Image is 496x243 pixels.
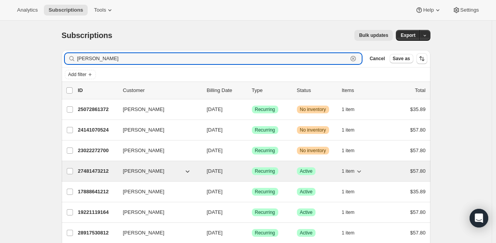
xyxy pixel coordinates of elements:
div: 24141070524[PERSON_NAME][DATE]SuccessRecurringWarningNo inventory1 item$57.80 [78,125,426,135]
span: Recurring [255,230,275,236]
span: [DATE] [207,230,223,236]
span: $35.89 [410,106,426,112]
span: Analytics [17,7,38,13]
button: [PERSON_NAME] [118,124,196,136]
span: Add filter [68,71,87,78]
span: Tools [94,7,106,13]
div: IDCustomerBilling DateTypeStatusItemsTotal [78,87,426,94]
span: [PERSON_NAME] [123,188,165,196]
span: $57.80 [410,127,426,133]
div: 28917530812[PERSON_NAME][DATE]SuccessRecurringSuccessActive1 item$57.80 [78,227,426,238]
p: 24141070524 [78,126,117,134]
button: 1 item [342,104,363,115]
div: 19221119164[PERSON_NAME][DATE]SuccessRecurringSuccessActive1 item$57.80 [78,207,426,218]
span: Cancel [369,56,385,62]
span: 1 item [342,209,355,215]
span: [DATE] [207,209,223,215]
p: 19221119164 [78,208,117,216]
span: Recurring [255,189,275,195]
span: Settings [460,7,479,13]
span: Save as [393,56,410,62]
button: Settings [448,5,484,16]
span: $57.80 [410,230,426,236]
span: Recurring [255,127,275,133]
span: $57.80 [410,168,426,174]
span: Active [300,189,313,195]
span: Active [300,168,313,174]
span: 1 item [342,230,355,236]
p: Total [415,87,425,94]
button: Help [411,5,446,16]
p: Status [297,87,336,94]
p: Billing Date [207,87,246,94]
button: Analytics [12,5,42,16]
button: 1 item [342,145,363,156]
div: 25072861372[PERSON_NAME][DATE]SuccessRecurringWarningNo inventory1 item$35.89 [78,104,426,115]
p: 28917530812 [78,229,117,237]
button: Sort the results [416,53,427,64]
button: 1 item [342,166,363,177]
span: [DATE] [207,127,223,133]
div: 23022272700[PERSON_NAME][DATE]SuccessRecurringWarningNo inventory1 item$57.80 [78,145,426,156]
span: [PERSON_NAME] [123,106,165,113]
button: [PERSON_NAME] [118,227,196,239]
span: $57.80 [410,209,426,215]
span: 1 item [342,106,355,113]
p: ID [78,87,117,94]
span: Export [401,32,415,38]
span: Help [423,7,434,13]
span: $57.80 [410,148,426,153]
span: Subscriptions [49,7,83,13]
div: Type [252,87,291,94]
button: [PERSON_NAME] [118,103,196,116]
span: Recurring [255,148,275,154]
span: Recurring [255,209,275,215]
span: 1 item [342,189,355,195]
button: Cancel [366,54,388,63]
div: 17888641212[PERSON_NAME][DATE]SuccessRecurringSuccessActive1 item$35.89 [78,186,426,197]
span: [DATE] [207,189,223,194]
button: Bulk updates [354,30,393,41]
button: Subscriptions [44,5,88,16]
button: 1 item [342,207,363,218]
span: Active [300,230,313,236]
span: [DATE] [207,148,223,153]
p: 27481473212 [78,167,117,175]
span: 1 item [342,168,355,174]
span: $35.89 [410,189,426,194]
span: Bulk updates [359,32,388,38]
span: Active [300,209,313,215]
div: 27481473212[PERSON_NAME][DATE]SuccessRecurringSuccessActive1 item$57.80 [78,166,426,177]
button: [PERSON_NAME] [118,206,196,219]
button: Tools [89,5,118,16]
button: Clear [349,55,357,62]
span: Recurring [255,168,275,174]
button: 1 item [342,227,363,238]
button: 1 item [342,186,363,197]
span: No inventory [300,106,326,113]
button: Add filter [65,70,96,79]
button: Export [396,30,420,41]
span: [DATE] [207,168,223,174]
span: [PERSON_NAME] [123,147,165,154]
p: 25072861372 [78,106,117,113]
span: No inventory [300,127,326,133]
button: [PERSON_NAME] [118,144,196,157]
span: Subscriptions [62,31,113,40]
p: 23022272700 [78,147,117,154]
div: Open Intercom Messenger [470,209,488,227]
button: [PERSON_NAME] [118,165,196,177]
span: [PERSON_NAME] [123,126,165,134]
span: [DATE] [207,106,223,112]
button: [PERSON_NAME] [118,186,196,198]
p: Customer [123,87,201,94]
span: 1 item [342,127,355,133]
span: [PERSON_NAME] [123,229,165,237]
p: 17888641212 [78,188,117,196]
span: [PERSON_NAME] [123,167,165,175]
span: 1 item [342,148,355,154]
span: Recurring [255,106,275,113]
div: Items [342,87,381,94]
input: Filter subscribers [77,53,348,64]
span: No inventory [300,148,326,154]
